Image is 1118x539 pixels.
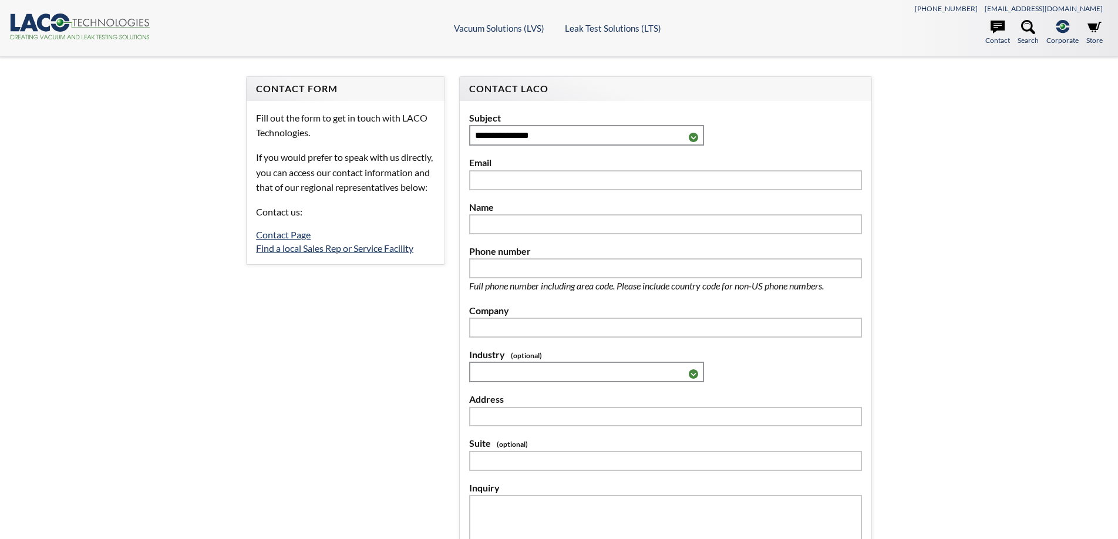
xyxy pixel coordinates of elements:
p: Fill out the form to get in touch with LACO Technologies. [256,110,435,140]
label: Address [469,392,861,407]
p: Contact us: [256,204,435,220]
a: Store [1086,20,1103,46]
a: Search [1018,20,1039,46]
label: Email [469,155,861,170]
label: Name [469,200,861,215]
label: Inquiry [469,480,861,496]
p: If you would prefer to speak with us directly, you can access our contact information and that of... [256,150,435,195]
p: Full phone number including area code. Please include country code for non-US phone numbers. [469,278,861,294]
h4: Contact LACO [469,83,861,95]
a: [EMAIL_ADDRESS][DOMAIN_NAME] [985,4,1103,13]
label: Suite [469,436,861,451]
label: Industry [469,347,861,362]
a: Contact [985,20,1010,46]
label: Subject [469,110,861,126]
a: [PHONE_NUMBER] [915,4,978,13]
span: Corporate [1046,35,1079,46]
label: Phone number [469,244,861,259]
label: Company [469,303,861,318]
a: Find a local Sales Rep or Service Facility [256,242,413,254]
a: Contact Page [256,229,311,240]
a: Leak Test Solutions (LTS) [565,23,661,33]
h4: Contact Form [256,83,435,95]
a: Vacuum Solutions (LVS) [454,23,544,33]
